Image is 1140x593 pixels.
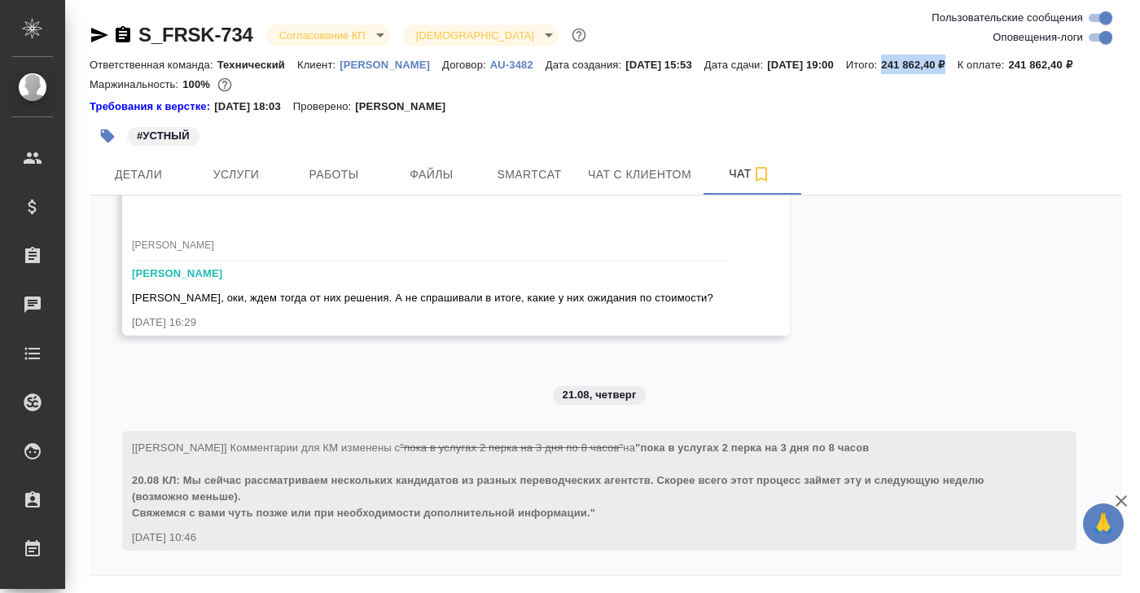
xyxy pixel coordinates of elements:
button: Скопировать ссылку для ЯМессенджера [90,25,109,45]
span: 🙏 [1090,507,1117,541]
p: AU-3482 [490,59,546,71]
span: Файлы [392,165,471,185]
p: 241 862,40 ₽ [881,59,957,71]
span: [PERSON_NAME], оки, ждем тогда от них решения. А не спрашивали в итоге, какие у них ожидания по с... [132,292,713,304]
p: Дата создания: [546,59,625,71]
span: Услуги [197,165,275,185]
div: Нажми, чтобы открыть папку с инструкцией [90,99,214,115]
a: Требования к верстке: [90,99,214,115]
span: Детали [99,165,178,185]
a: AU-3482 [490,57,546,71]
p: Проверено: [293,99,356,115]
button: 🙏 [1083,503,1124,544]
p: [DATE] 19:00 [767,59,846,71]
span: Smartcat [490,165,568,185]
div: [DATE] 16:29 [132,314,733,331]
p: 21.08, четверг [563,387,637,403]
span: [[PERSON_NAME]] Комментарии для КМ изменены с на [132,441,987,519]
p: Клиент: [297,59,340,71]
p: [PERSON_NAME] [355,99,458,115]
span: Чат с клиентом [588,165,691,185]
div: Согласование КП [266,24,390,46]
a: [PERSON_NAME] [340,57,442,71]
p: Маржинальность: [90,78,182,90]
div: [DATE] 10:46 [132,529,1019,546]
p: [PERSON_NAME] [340,59,442,71]
p: 241 862,40 ₽ [1008,59,1084,71]
div: [PERSON_NAME] [132,266,733,282]
button: Согласование КП [274,29,370,42]
p: 100% [182,78,214,90]
button: Скопировать ссылку [113,25,133,45]
p: Ответственная команда: [90,59,217,71]
p: [DATE] 18:03 [214,99,293,115]
svg: Подписаться [752,165,771,184]
button: [DEMOGRAPHIC_DATA] [411,29,539,42]
p: #УСТНЫЙ [137,128,190,144]
p: Дата сдачи: [704,59,767,71]
p: Технический [217,59,297,71]
div: Согласование КП [403,24,559,46]
span: Оповещения-логи [993,29,1083,46]
button: 0.00 RUB; [214,74,235,95]
p: [DATE] 15:53 [625,59,704,71]
span: "пока в услугах 2 перка на 3 дня по 8 часов" [400,441,623,454]
span: Работы [295,165,373,185]
p: К оплате: [958,59,1009,71]
span: Чат [711,164,789,184]
span: "пока в услугах 2 перка на 3 дня по 8 часов 20.08 КЛ: Мы сейчас рассматриваем нескольких кандидат... [132,441,987,519]
a: S_FRSK-734 [138,24,253,46]
button: Доп статусы указывают на важность/срочность заказа [568,24,590,46]
span: Пользовательские сообщения [932,10,1083,26]
span: УСТНЫЙ [125,128,201,142]
p: Итого: [846,59,881,71]
p: Договор: [442,59,490,71]
button: Добавить тэг [90,118,125,154]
